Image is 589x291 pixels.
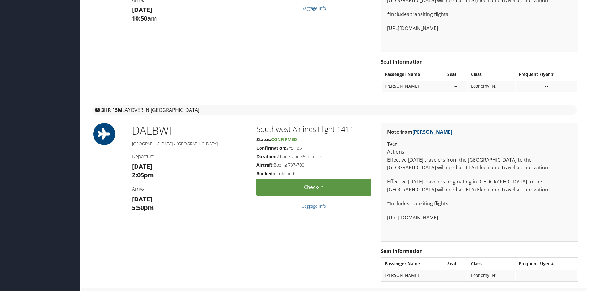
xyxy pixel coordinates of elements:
strong: Booked: [256,171,274,176]
strong: Confirmation: [256,145,286,151]
h4: Arrival [132,186,247,192]
h2: Southwest Airlines Flight 1411 [256,124,371,134]
td: Economy (N) [468,81,515,92]
strong: 3HR 15M [101,107,122,113]
strong: Seat Information [381,58,423,65]
th: Class [468,258,515,269]
td: [PERSON_NAME] [382,81,444,92]
th: Passenger Name [382,69,444,80]
span: Confirmed [271,136,297,142]
th: Frequent Flyer # [516,69,577,80]
div: -- [519,273,574,278]
strong: [DATE] [132,195,152,203]
strong: 2:05pm [132,171,154,179]
div: -- [447,273,464,278]
strong: 10:50am [132,14,157,22]
strong: Status: [256,136,271,142]
h5: [GEOGRAPHIC_DATA] / [GEOGRAPHIC_DATA] [132,141,247,147]
td: Economy (N) [468,270,515,281]
div: -- [447,83,464,89]
strong: [DATE] [132,162,152,171]
p: Text Actions Effective [DATE] travelers from the [GEOGRAPHIC_DATA] to the [GEOGRAPHIC_DATA] will ... [387,140,572,172]
strong: 5:50pm [132,203,154,212]
td: [PERSON_NAME] [382,270,444,281]
th: Seat [444,69,467,80]
th: Seat [444,258,467,269]
h5: Confirmed [256,171,371,177]
div: layover in [GEOGRAPHIC_DATA] [92,105,577,115]
h4: Departure [132,153,247,160]
h5: Boeing 737-700 [256,162,371,168]
th: Frequent Flyer # [516,258,577,269]
strong: Note from [387,128,452,135]
p: *Includes transiting flights [387,200,572,208]
a: Baggage Info [302,203,326,209]
h5: 2 hours and 45 minutes [256,154,371,160]
strong: Duration: [256,154,276,159]
a: Check-in [256,179,371,196]
th: Class [468,69,515,80]
strong: [DATE] [132,6,152,14]
p: [URL][DOMAIN_NAME] [387,25,572,33]
div: -- [519,83,574,89]
strong: Seat Information [381,248,423,254]
h1: DAL BWI [132,123,247,138]
strong: Aircraft: [256,162,274,168]
th: Passenger Name [382,258,444,269]
h5: 2A5HBS [256,145,371,151]
p: *Includes transiting flights [387,10,572,18]
p: Effective [DATE] travelers originating in [GEOGRAPHIC_DATA] to the [GEOGRAPHIC_DATA] will need an... [387,178,572,194]
p: [URL][DOMAIN_NAME] [387,214,572,222]
a: [PERSON_NAME] [412,128,452,135]
a: Baggage Info [302,5,326,11]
